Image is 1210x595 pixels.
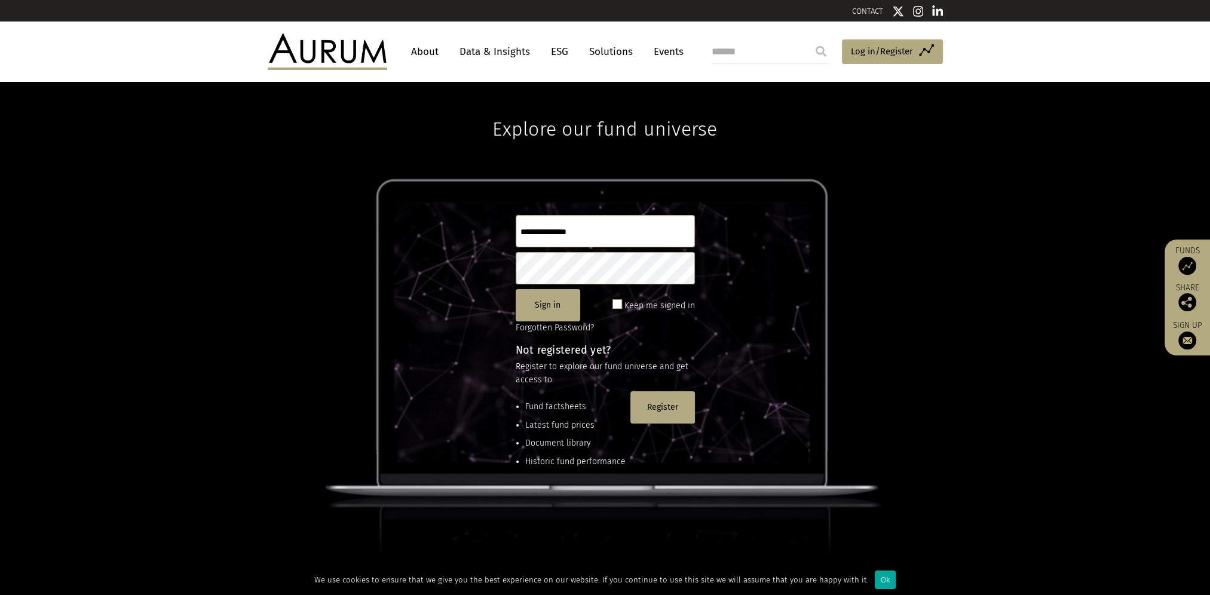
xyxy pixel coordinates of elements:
[809,39,833,63] input: Submit
[842,39,943,65] a: Log in/Register
[525,437,626,450] li: Document library
[851,44,913,59] span: Log in/Register
[1171,284,1204,311] div: Share
[454,41,536,63] a: Data & Insights
[583,41,639,63] a: Solutions
[852,7,883,16] a: CONTACT
[268,33,387,69] img: Aurum
[516,345,695,355] h4: Not registered yet?
[492,82,717,140] h1: Explore our fund universe
[525,400,626,413] li: Fund factsheets
[1178,293,1196,311] img: Share this post
[875,571,896,589] div: Ok
[892,5,904,17] img: Twitter icon
[516,289,580,321] button: Sign in
[932,5,943,17] img: Linkedin icon
[516,360,695,387] p: Register to explore our fund universe and get access to:
[545,41,574,63] a: ESG
[913,5,924,17] img: Instagram icon
[624,299,695,313] label: Keep me signed in
[525,419,626,432] li: Latest fund prices
[1178,257,1196,275] img: Access Funds
[405,41,445,63] a: About
[1171,246,1204,275] a: Funds
[516,323,594,333] a: Forgotten Password?
[630,391,695,424] button: Register
[1171,320,1204,349] a: Sign up
[1178,332,1196,349] img: Sign up to our newsletter
[525,455,626,468] li: Historic fund performance
[648,41,684,63] a: Events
